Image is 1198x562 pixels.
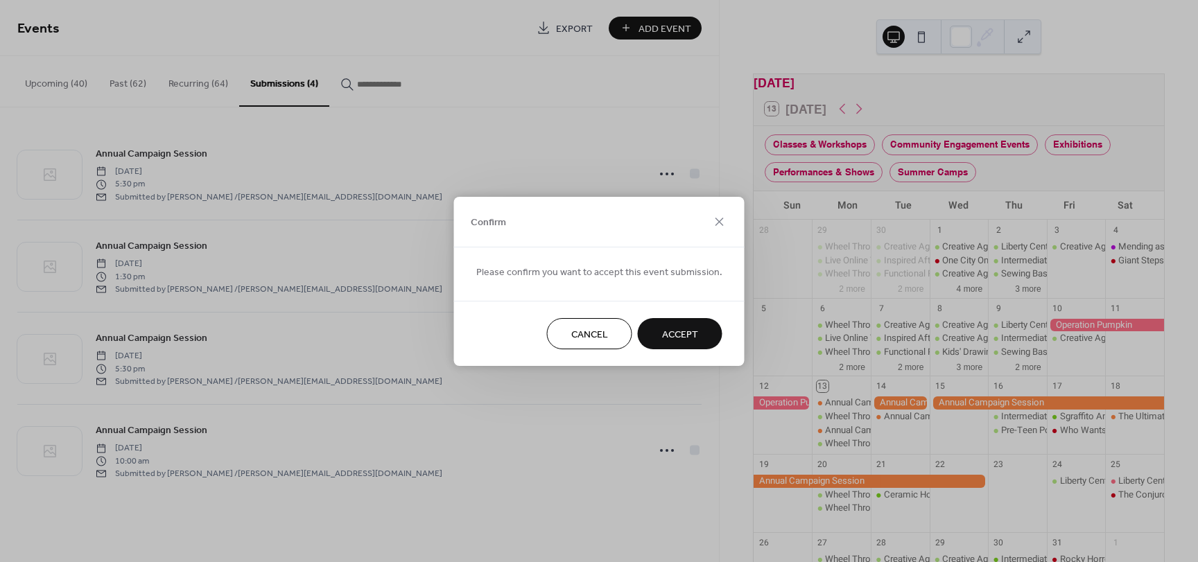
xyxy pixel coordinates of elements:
span: Cancel [571,327,608,342]
span: Please confirm you want to accept this event submission. [476,265,722,279]
span: Accept [662,327,698,342]
button: Cancel [547,318,632,349]
span: Confirm [471,216,506,230]
button: Accept [638,318,722,349]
